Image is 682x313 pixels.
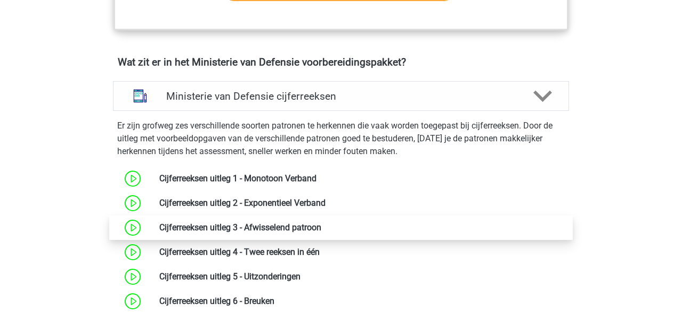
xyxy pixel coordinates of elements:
div: Cijferreeksen uitleg 4 - Twee reeksen in één [151,246,569,259]
div: Cijferreeksen uitleg 5 - Uitzonderingen [151,270,569,283]
div: Cijferreeksen uitleg 1 - Monotoon Verband [151,172,569,185]
h4: Ministerie van Defensie cijferreeksen [166,90,515,102]
div: Cijferreeksen uitleg 3 - Afwisselend patroon [151,221,569,234]
div: Cijferreeksen uitleg 6 - Breuken [151,295,569,308]
h4: Wat zit er in het Ministerie van Defensie voorbereidingspakket? [118,56,564,68]
a: cijferreeksen Ministerie van Defensie cijferreeksen [109,81,573,111]
p: Er zijn grofweg zes verschillende soorten patronen te herkennen die vaak worden toegepast bij cij... [117,119,565,158]
div: Cijferreeksen uitleg 2 - Exponentieel Verband [151,197,569,210]
img: cijferreeksen [126,82,154,110]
